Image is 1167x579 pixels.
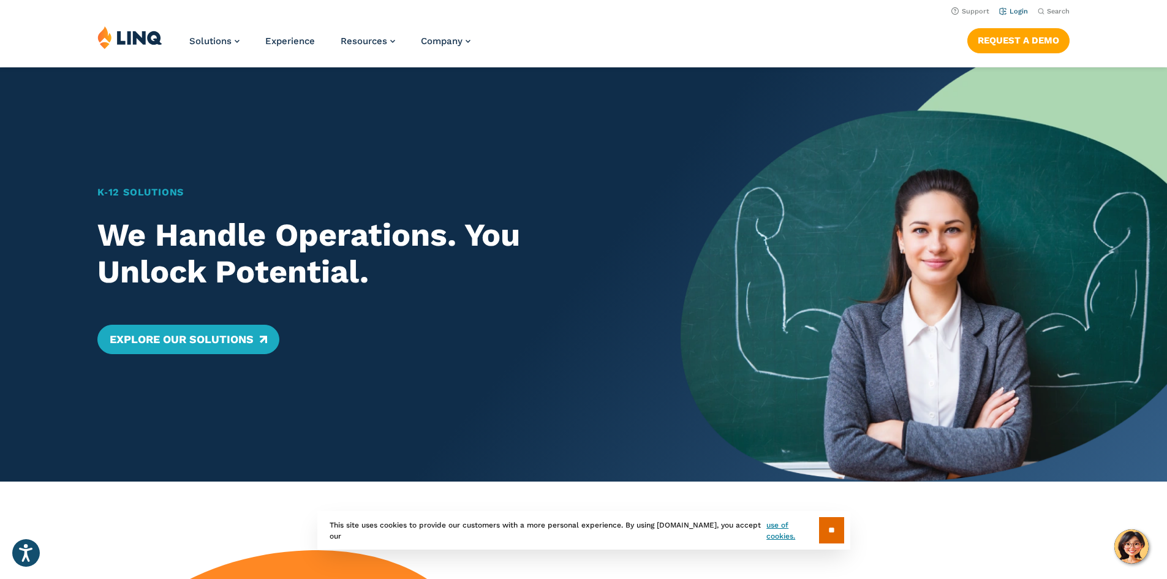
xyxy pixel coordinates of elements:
[97,217,633,290] h2: We Handle Operations. You Unlock Potential.
[999,7,1028,15] a: Login
[967,26,1070,53] nav: Button Navigation
[681,67,1167,482] img: Home Banner
[1047,7,1070,15] span: Search
[265,36,315,47] a: Experience
[766,520,818,542] a: use of cookies.
[189,36,240,47] a: Solutions
[967,28,1070,53] a: Request a Demo
[97,325,279,354] a: Explore Our Solutions
[97,26,162,49] img: LINQ | K‑12 Software
[1038,7,1070,16] button: Open Search Bar
[421,36,470,47] a: Company
[97,185,633,200] h1: K‑12 Solutions
[421,36,463,47] span: Company
[341,36,395,47] a: Resources
[1114,529,1149,564] button: Hello, have a question? Let’s chat.
[189,26,470,66] nav: Primary Navigation
[341,36,387,47] span: Resources
[951,7,989,15] a: Support
[317,511,850,550] div: This site uses cookies to provide our customers with a more personal experience. By using [DOMAIN...
[189,36,232,47] span: Solutions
